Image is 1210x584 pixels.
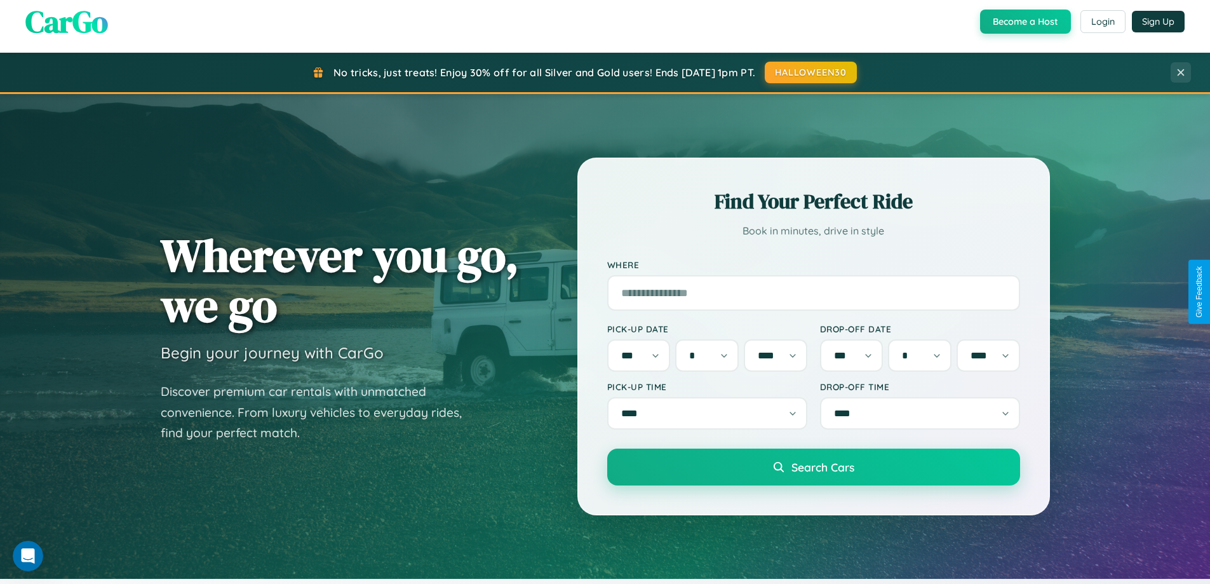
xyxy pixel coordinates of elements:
span: CarGo [25,1,108,43]
button: Sign Up [1132,11,1185,32]
iframe: Intercom live chat [13,541,43,571]
label: Pick-up Date [607,323,807,334]
label: Drop-off Time [820,381,1020,392]
label: Drop-off Date [820,323,1020,334]
button: Become a Host [980,10,1071,34]
button: HALLOWEEN30 [765,62,857,83]
h3: Begin your journey with CarGo [161,343,384,362]
h2: Find Your Perfect Ride [607,187,1020,215]
span: No tricks, just treats! Enjoy 30% off for all Silver and Gold users! Ends [DATE] 1pm PT. [333,66,755,79]
p: Book in minutes, drive in style [607,222,1020,240]
div: Give Feedback [1195,266,1204,318]
span: Search Cars [791,460,854,474]
p: Discover premium car rentals with unmatched convenience. From luxury vehicles to everyday rides, ... [161,381,478,444]
button: Search Cars [607,449,1020,486]
label: Pick-up Time [607,381,807,392]
label: Where [607,259,1020,270]
h1: Wherever you go, we go [161,230,519,330]
button: Login [1080,10,1126,33]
